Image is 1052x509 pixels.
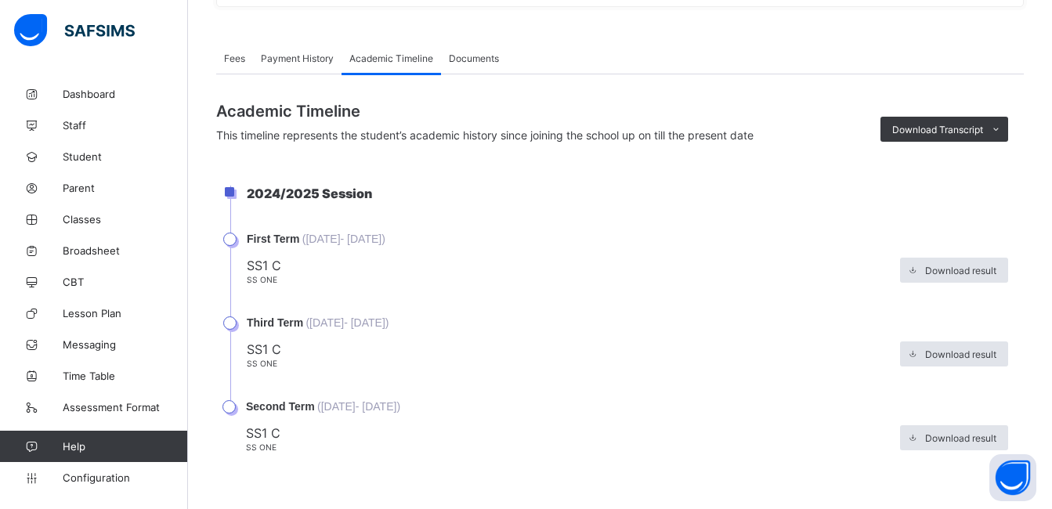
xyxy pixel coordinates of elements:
span: Second Term [246,400,315,413]
span: Messaging [63,338,188,351]
span: 2024/2025 Session [247,186,372,201]
span: SS1 C [247,258,892,273]
span: Time Table [63,370,188,382]
span: Parent [63,182,188,194]
span: SS1 C [247,341,892,357]
span: Broadsheet [63,244,188,257]
span: CBT [63,276,188,288]
img: safsims [14,14,135,47]
span: Configuration [63,471,187,484]
span: Lesson Plan [63,307,188,319]
span: Dashboard [63,88,188,100]
span: This timeline represents the student’s academic history since joining the school up on till the p... [216,128,754,142]
span: Assessment Format [63,401,188,413]
span: SS One [247,275,277,284]
span: Help [63,440,187,453]
span: Academic Timeline [349,52,433,64]
span: SS One [247,359,277,368]
span: Payment History [261,52,334,64]
span: Download result [925,432,996,444]
span: Fees [224,52,245,64]
span: Download Transcript [892,124,983,135]
span: Student [63,150,188,163]
span: Documents [449,52,499,64]
span: Classes [63,213,188,226]
span: SS1 C [246,425,892,441]
span: ( [DATE] - [DATE] ) [302,233,385,245]
span: Staff [63,119,188,132]
span: First Term [247,233,299,245]
span: Academic Timeline [216,102,873,121]
button: Open asap [989,454,1036,501]
span: SS One [246,442,277,452]
span: Third Term [247,316,303,329]
span: Download result [925,348,996,360]
span: ( [DATE] - [DATE] ) [305,316,389,329]
span: ( [DATE] - [DATE] ) [317,400,400,413]
span: Download result [925,265,996,276]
